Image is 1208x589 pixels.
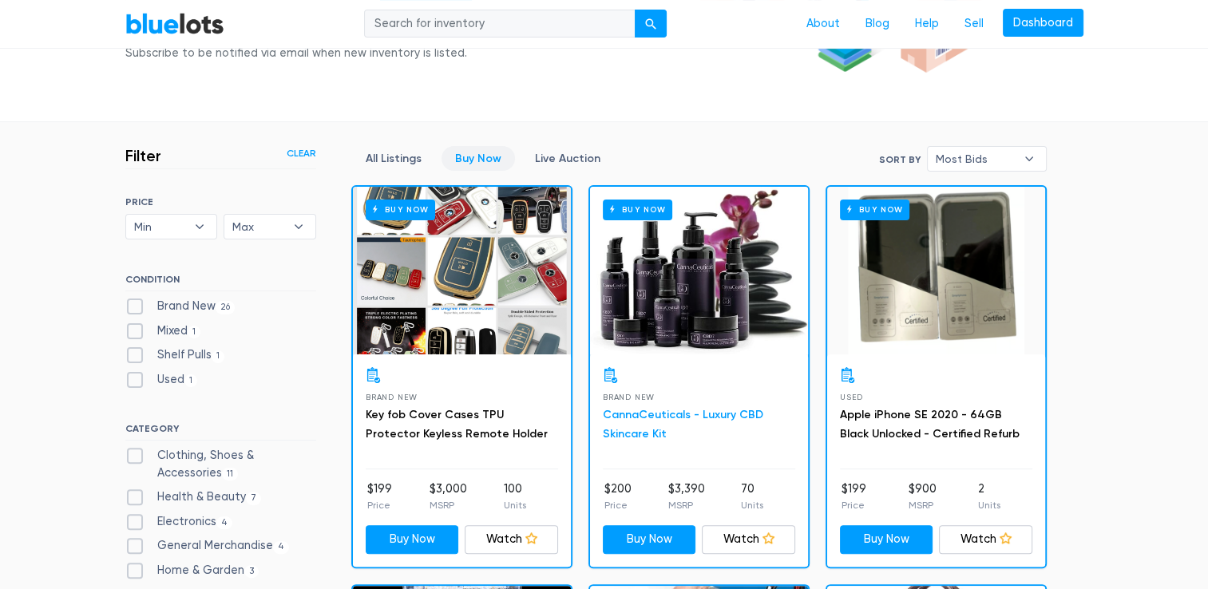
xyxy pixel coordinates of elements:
[273,541,290,554] span: 4
[842,498,866,512] p: Price
[908,498,936,512] p: MSRP
[367,498,392,512] p: Price
[827,187,1045,354] a: Buy Now
[282,215,315,239] b: ▾
[840,408,1020,441] a: Apple iPhone SE 2020 - 64GB Black Unlocked - Certified Refurb
[504,480,526,512] li: 100
[366,200,435,219] h6: Buy Now
[853,9,902,39] a: Blog
[879,152,921,167] label: Sort By
[125,346,225,364] label: Shelf Pulls
[244,565,259,578] span: 3
[667,498,704,512] p: MSRP
[184,374,198,387] span: 1
[1003,9,1083,38] a: Dashboard
[364,10,636,38] input: Search for inventory
[840,393,863,401] span: Used
[590,187,808,354] a: Buy Now
[939,525,1032,554] a: Watch
[604,480,632,512] li: $200
[125,274,316,291] h6: CONDITION
[125,146,161,165] h3: Filter
[741,480,763,512] li: 70
[246,492,262,504] span: 7
[978,498,1000,512] p: Units
[603,393,655,401] span: Brand New
[952,9,996,39] a: Sell
[504,498,526,512] p: Units
[842,480,866,512] li: $199
[978,480,1000,512] li: 2
[603,525,696,554] a: Buy Now
[429,480,466,512] li: $3,000
[287,146,316,160] a: Clear
[216,516,233,529] span: 4
[429,498,466,512] p: MSRP
[908,480,936,512] li: $900
[603,408,763,441] a: CannaCeuticals - Luxury CBD Skincare Kit
[125,513,233,531] label: Electronics
[667,480,704,512] li: $3,390
[125,537,290,555] label: General Merchandise
[232,215,285,239] span: Max
[366,393,418,401] span: Brand New
[125,488,262,506] label: Health & Beauty
[125,322,201,340] label: Mixed
[352,146,435,171] a: All Listings
[741,498,763,512] p: Units
[125,196,316,208] h6: PRICE
[521,146,614,171] a: Live Auction
[604,498,632,512] p: Price
[216,301,236,314] span: 26
[212,350,225,363] span: 1
[366,525,459,554] a: Buy Now
[465,525,558,554] a: Watch
[188,326,201,338] span: 1
[840,200,909,219] h6: Buy Now
[353,187,571,354] a: Buy Now
[125,447,316,481] label: Clothing, Shoes & Accessories
[125,562,259,579] label: Home & Garden
[442,146,515,171] a: Buy Now
[125,371,198,389] label: Used
[840,525,933,554] a: Buy Now
[902,9,952,39] a: Help
[366,408,548,441] a: Key fob Cover Cases TPU Protector Keyless Remote Holder
[125,12,224,35] a: BlueLots
[125,45,472,62] div: Subscribe to be notified via email when new inventory is listed.
[702,525,795,554] a: Watch
[367,480,392,512] li: $199
[134,215,187,239] span: Min
[222,468,239,480] span: 11
[794,9,853,39] a: About
[1012,147,1046,171] b: ▾
[603,200,672,219] h6: Buy Now
[183,215,216,239] b: ▾
[936,147,1016,171] span: Most Bids
[125,298,236,315] label: Brand New
[125,423,316,441] h6: CATEGORY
